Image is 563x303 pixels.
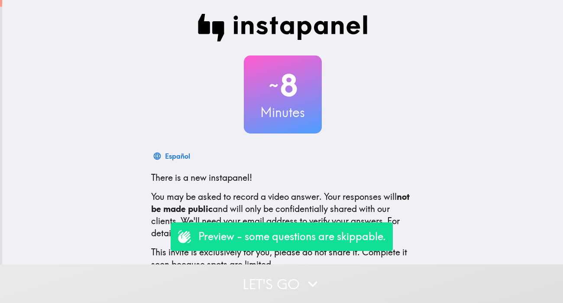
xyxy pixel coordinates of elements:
[151,246,414,270] p: This invite is exclusively for you, please do not share it. Complete it soon because spots are li...
[151,191,414,239] p: You may be asked to record a video answer. Your responses will and will only be confidentially sh...
[244,103,322,121] h3: Minutes
[151,172,252,183] span: There is a new instapanel!
[151,191,410,214] b: not be made public
[151,147,194,165] button: Español
[244,68,322,103] h2: 8
[198,229,386,244] p: Preview - some questions are skippable.
[198,14,368,42] img: Instapanel
[165,150,190,162] div: Español
[268,72,280,98] span: ~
